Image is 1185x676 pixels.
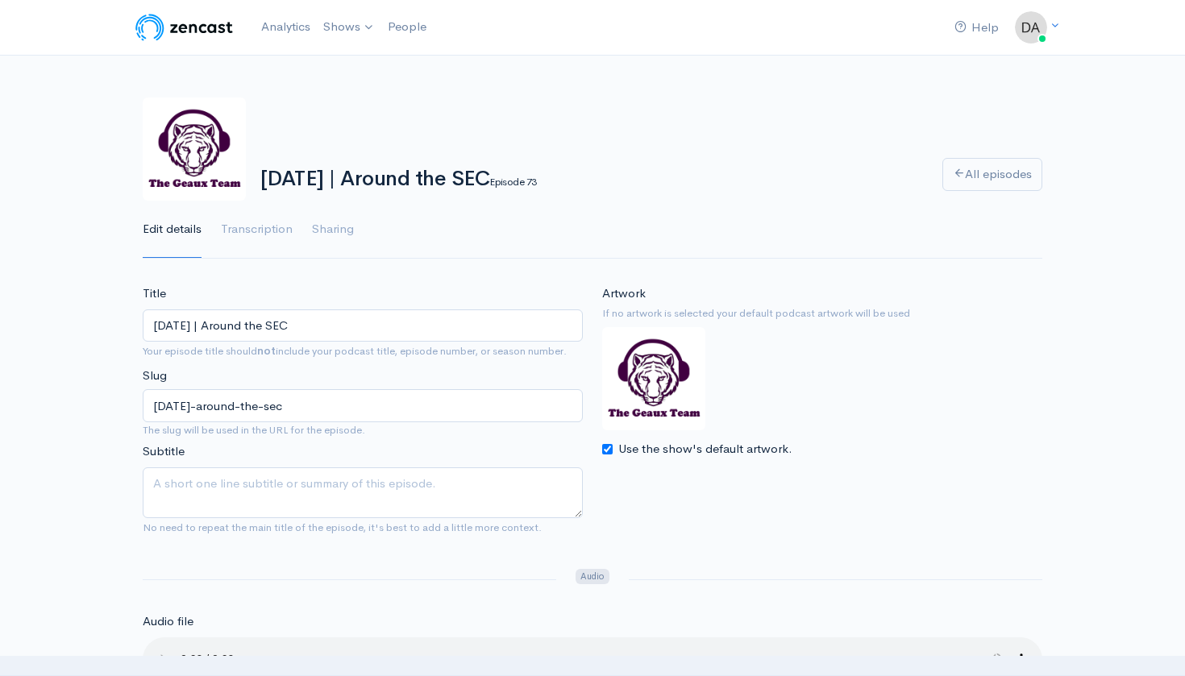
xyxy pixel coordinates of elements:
label: Artwork [602,284,646,303]
img: ZenCast Logo [133,11,235,44]
small: The slug will be used in the URL for the episode. [143,422,583,438]
label: Title [143,284,166,303]
input: What is the episode's title? [143,309,583,342]
a: Analytics [255,10,317,44]
small: If no artwork is selected your default podcast artwork will be used [602,305,1042,321]
input: title-of-episode [143,389,583,422]
label: Subtitle [143,442,185,461]
small: Your episode title should include your podcast title, episode number, or season number. [143,344,567,358]
span: Audio [576,569,609,584]
a: Transcription [221,201,293,259]
a: Help [948,10,1005,45]
strong: not [257,344,276,358]
a: All episodes [942,158,1042,191]
small: No need to repeat the main title of the episode, it's best to add a little more context. [143,520,542,534]
label: Use the show's default artwork. [618,440,792,458]
label: Slug [143,367,167,385]
small: Episode 73 [489,175,537,189]
label: Audio file [143,612,193,631]
img: ... [1015,11,1047,44]
h1: [DATE] | Around the SEC [260,168,923,191]
a: Sharing [312,201,354,259]
a: Shows [317,10,381,45]
a: Edit details [143,201,202,259]
a: People [381,10,433,44]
